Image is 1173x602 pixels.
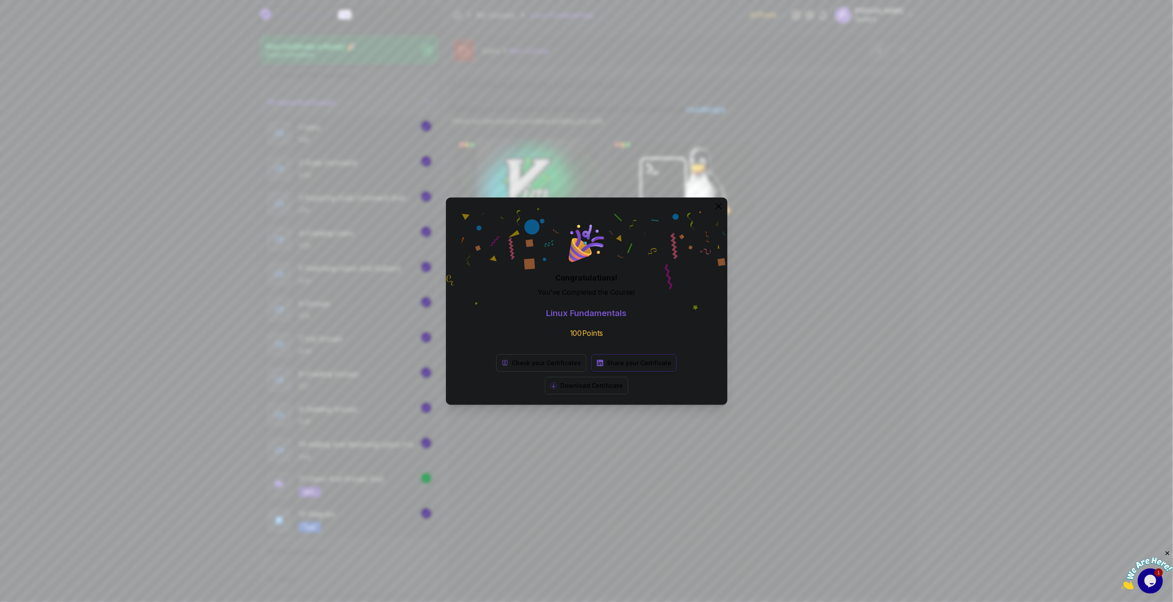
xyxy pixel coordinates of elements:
[546,307,627,319] p: Linux Fundamentals
[607,359,671,367] p: Share your Certificate
[512,359,581,367] p: Check your Certificates
[570,328,603,338] p: 100 Points
[1121,550,1173,589] iframe: chat widget
[545,377,628,394] button: Download Certificate
[496,354,586,372] a: Check your Certificates
[591,354,677,372] a: Share your Certificate
[560,381,623,390] p: Download Certificate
